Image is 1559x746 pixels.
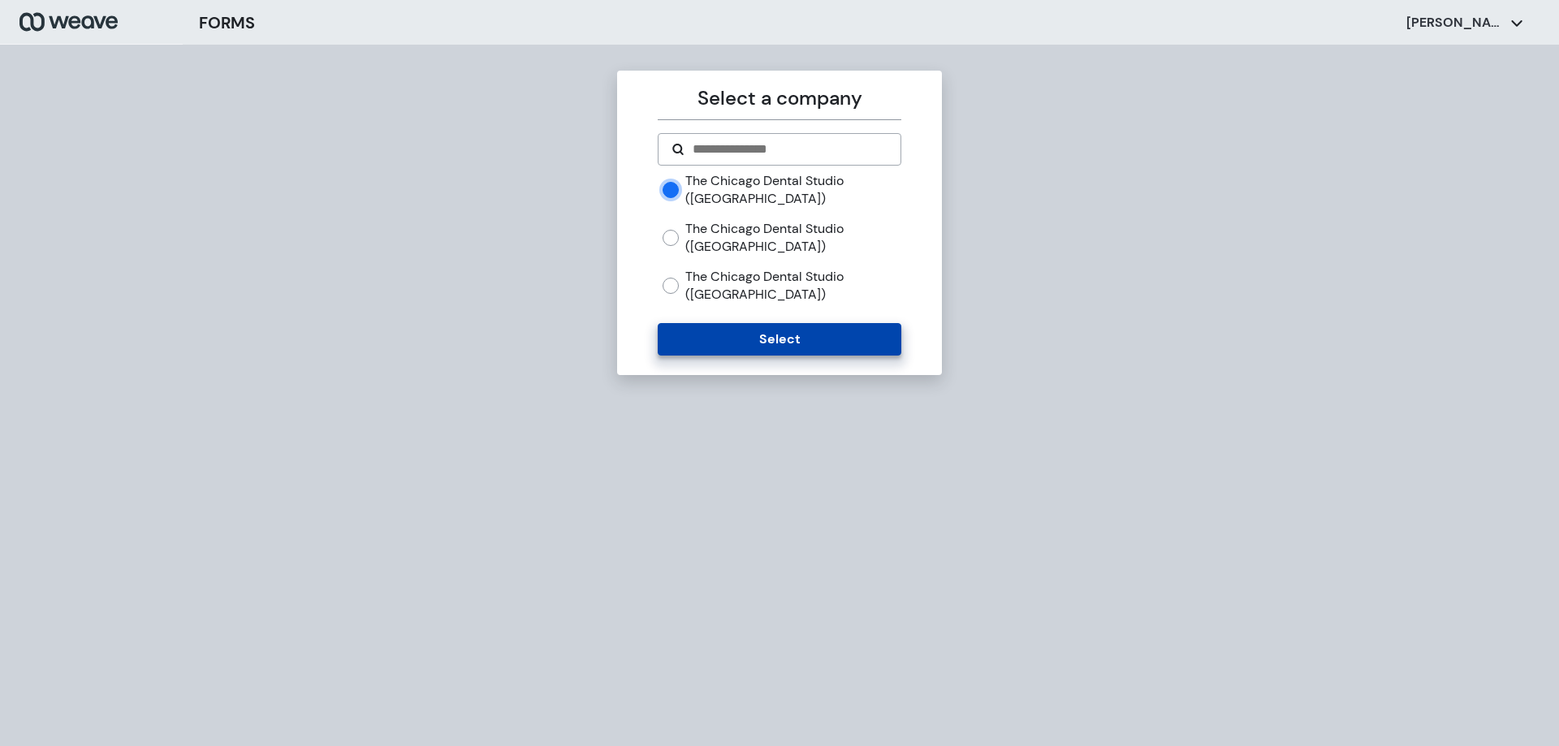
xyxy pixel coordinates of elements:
input: Search [691,140,887,159]
h3: FORMS [199,11,255,35]
label: The Chicago Dental Studio ([GEOGRAPHIC_DATA]) [685,268,900,303]
label: The Chicago Dental Studio ([GEOGRAPHIC_DATA]) [685,172,900,207]
p: Select a company [658,84,900,113]
label: The Chicago Dental Studio ([GEOGRAPHIC_DATA]) [685,220,900,255]
button: Select [658,323,900,356]
p: [PERSON_NAME] [1406,14,1504,32]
